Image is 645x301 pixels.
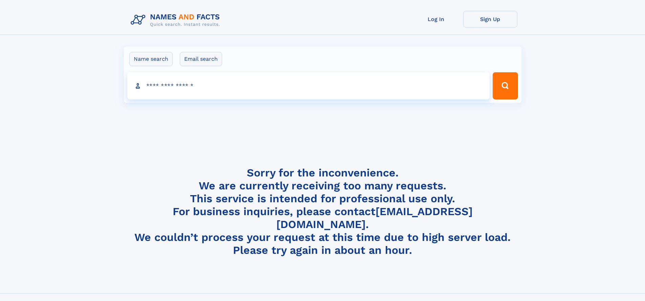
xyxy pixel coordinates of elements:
[128,166,517,257] h4: Sorry for the inconvenience. We are currently receiving too many requests. This service is intend...
[409,11,463,27] a: Log In
[129,52,173,66] label: Name search
[276,205,473,231] a: [EMAIL_ADDRESS][DOMAIN_NAME]
[463,11,517,27] a: Sign Up
[128,11,225,29] img: Logo Names and Facts
[493,72,518,99] button: Search Button
[180,52,222,66] label: Email search
[127,72,490,99] input: search input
